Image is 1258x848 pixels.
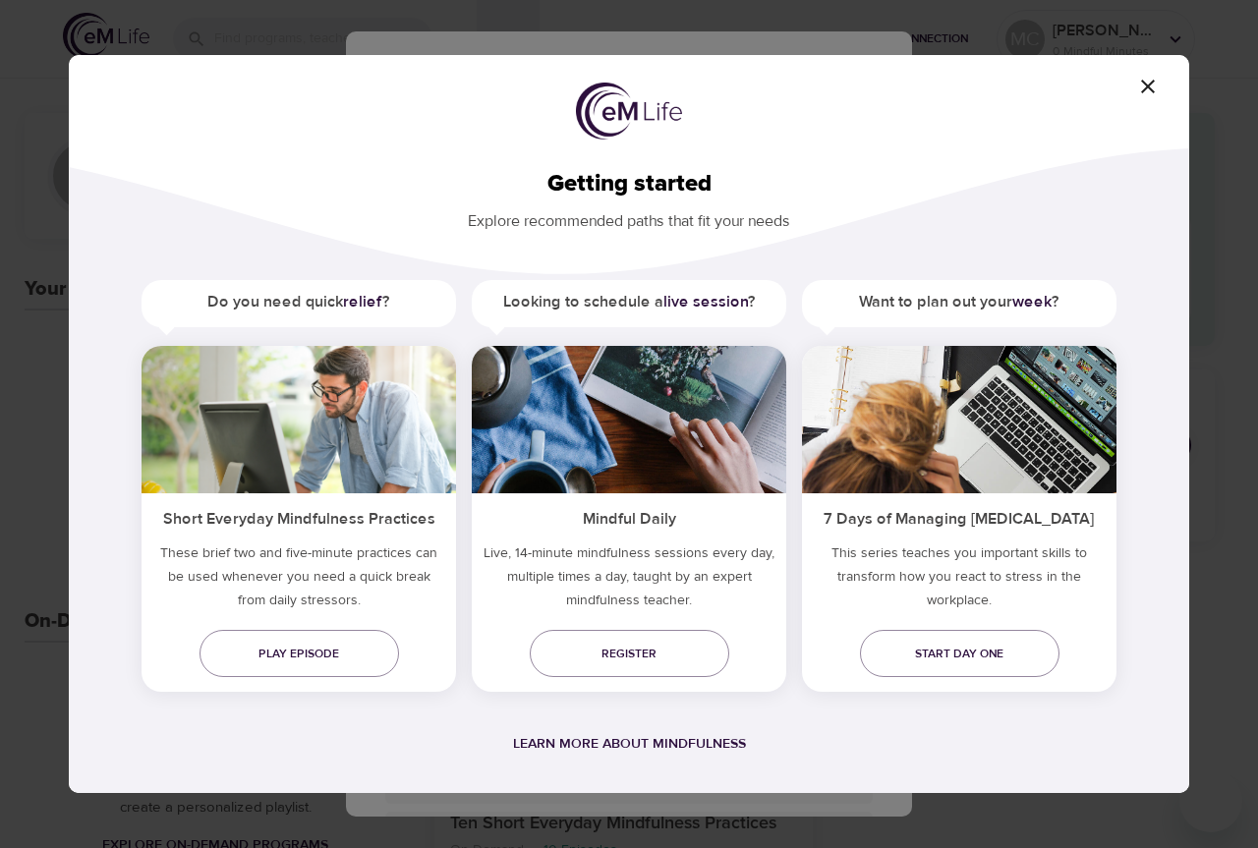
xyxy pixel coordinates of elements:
[142,493,456,541] h5: Short Everyday Mindfulness Practices
[1012,292,1052,311] a: week
[142,280,456,324] h5: Do you need quick ?
[802,280,1116,324] h5: Want to plan out your ?
[530,630,729,677] a: Register
[472,280,786,324] h5: Looking to schedule a ?
[802,541,1116,620] p: This series teaches you important skills to transform how you react to stress in the workplace.
[472,346,786,493] img: ims
[343,292,382,311] a: relief
[142,346,456,493] img: ims
[513,735,746,753] a: Learn more about mindfulness
[545,644,714,664] span: Register
[215,644,383,664] span: Play episode
[802,493,1116,541] h5: 7 Days of Managing [MEDICAL_DATA]
[802,346,1116,493] img: ims
[100,170,1158,198] h2: Getting started
[100,198,1158,233] p: Explore recommended paths that fit your needs
[142,541,456,620] h5: These brief two and five-minute practices can be used whenever you need a quick break from daily ...
[663,292,748,311] a: live session
[860,630,1059,677] a: Start day one
[472,493,786,541] h5: Mindful Daily
[876,644,1044,664] span: Start day one
[200,630,399,677] a: Play episode
[472,541,786,620] p: Live, 14-minute mindfulness sessions every day, multiple times a day, taught by an expert mindful...
[576,83,682,140] img: logo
